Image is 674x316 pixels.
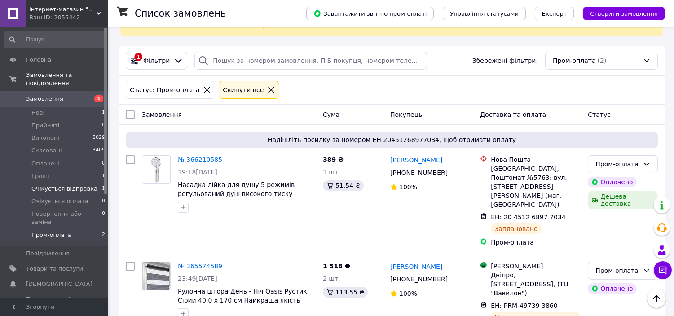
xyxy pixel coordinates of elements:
[491,164,581,209] div: [GEOGRAPHIC_DATA], Поштомат №5763: вул. [STREET_ADDRESS][PERSON_NAME] (маг. [GEOGRAPHIC_DATA])
[472,56,538,65] span: Збережені фільтри:
[26,249,70,258] span: Повідомлення
[102,172,105,180] span: 1
[178,263,222,270] a: № 365574589
[574,9,665,17] a: Створити замовлення
[178,288,307,304] a: Рулонна штора День - Ніч Oasis Рустик Сірий 40,0 х 170 см Найкраща якість
[598,57,607,64] span: (2)
[491,223,542,234] div: Заплановано
[323,111,339,118] span: Cума
[443,7,526,20] button: Управління статусами
[647,289,666,308] button: Наверх
[31,185,97,193] span: Очікується відправка
[29,13,108,22] div: Ваш ID: 2055442
[323,180,364,191] div: 51.54 ₴
[102,160,105,168] span: 0
[93,134,105,142] span: 5029
[588,191,658,209] div: Дешева доставка
[178,181,295,206] a: Насадка лійка для душу 5 режимів регульований душ високого тиску водяний масаж срібляста
[390,276,448,283] span: [PHONE_NUMBER]
[323,169,340,176] span: 1 шт.
[588,177,636,187] div: Оплачено
[306,7,434,20] button: Завантажити звіт по пром-оплаті
[542,10,567,17] span: Експорт
[26,71,108,87] span: Замовлення та повідомлення
[399,290,417,297] span: 100%
[102,231,105,239] span: 2
[142,155,171,184] a: Фото товару
[221,85,265,95] div: Cкинути все
[588,283,636,294] div: Оплачено
[102,121,105,129] span: 0
[480,111,546,118] span: Доставка та оплата
[128,85,201,95] div: Статус: Пром-оплата
[31,147,62,155] span: Скасовані
[26,295,83,312] span: Показники роботи компанії
[142,262,170,290] img: Фото товару
[26,56,51,64] span: Головна
[491,262,581,271] div: [PERSON_NAME]
[194,52,427,70] input: Пошук за номером замовлення, ПІБ покупця, номером телефону, Email, номером накладної
[654,261,672,279] button: Чат з покупцем
[102,109,105,117] span: 1
[583,7,665,20] button: Створити замовлення
[390,111,422,118] span: Покупець
[178,156,222,163] a: № 366210585
[390,169,448,176] span: [PHONE_NUMBER]
[323,275,340,282] span: 2 шт.
[102,197,105,205] span: 0
[31,109,44,117] span: Нові
[535,7,574,20] button: Експорт
[29,5,97,13] span: Інтернет-магазин "Little Sam"
[143,56,170,65] span: Фільтри
[323,263,350,270] span: 1 518 ₴
[31,210,102,226] span: Повернення або заміна
[491,214,566,221] span: ЕН: 20 4512 6897 7034
[135,8,226,19] h1: Список замовлень
[31,121,59,129] span: Прийняті
[178,275,217,282] span: 23:49[DATE]
[390,262,442,271] a: [PERSON_NAME]
[93,147,105,155] span: 3409
[588,111,611,118] span: Статус
[31,160,60,168] span: Оплачені
[390,156,442,165] a: [PERSON_NAME]
[590,10,658,17] span: Створити замовлення
[143,156,169,183] img: Фото товару
[26,95,63,103] span: Замовлення
[595,266,639,276] div: Пром-оплата
[4,31,106,48] input: Пошук
[178,169,217,176] span: 19:18[DATE]
[450,10,519,17] span: Управління статусами
[94,95,103,102] span: 1
[129,135,654,144] span: Надішліть посилку за номером ЕН 20451268977034, щоб отримати оплату
[102,185,105,193] span: 1
[323,287,368,298] div: 113.55 ₴
[26,280,93,288] span: [DEMOGRAPHIC_DATA]
[323,156,344,163] span: 389 ₴
[491,238,581,247] div: Пром-оплата
[31,172,49,180] span: Гроші
[491,155,581,164] div: Нова Пошта
[491,271,581,298] div: Дніпро, [STREET_ADDRESS], (ТЦ "Вавилон")
[102,210,105,226] span: 0
[26,265,83,273] span: Товари та послуги
[491,302,557,309] span: ЕН: PRM-49739 3860
[399,183,417,191] span: 100%
[142,111,182,118] span: Замовлення
[31,197,88,205] span: Очікується оплата
[142,262,171,290] a: Фото товару
[31,134,59,142] span: Виконані
[313,9,427,18] span: Завантажити звіт по пром-оплаті
[31,231,71,239] span: Пром-оплата
[553,56,596,65] span: Пром-оплата
[595,159,639,169] div: Пром-оплата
